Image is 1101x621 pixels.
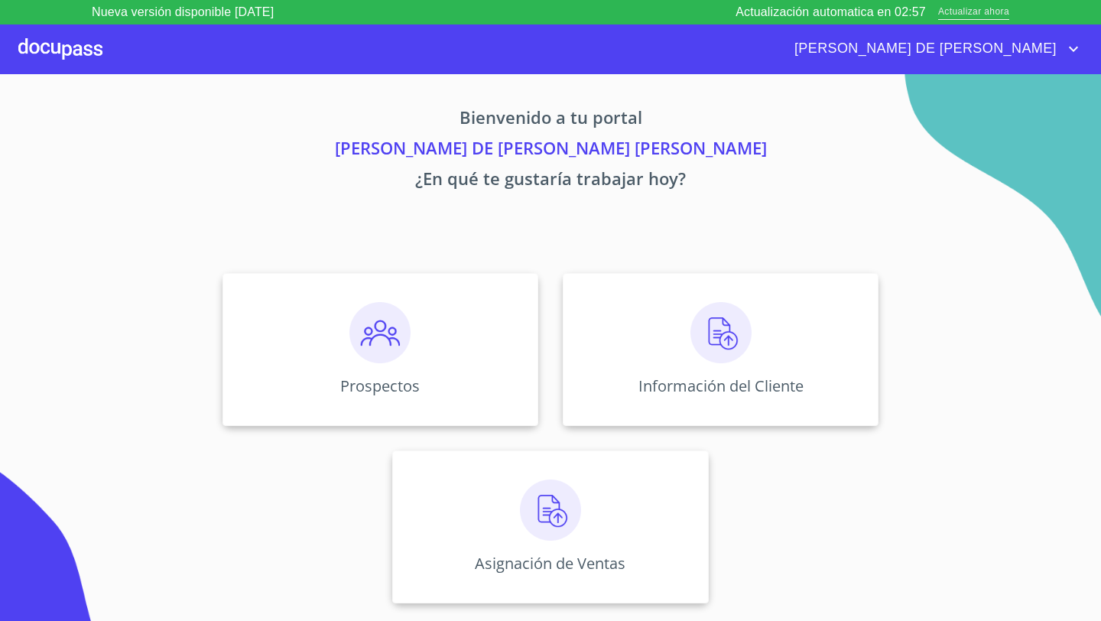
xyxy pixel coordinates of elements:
p: Información del Cliente [638,376,804,396]
img: carga.png [690,302,752,363]
p: Bienvenido a tu portal [80,105,1021,135]
p: Prospectos [340,376,420,396]
img: carga.png [520,480,581,541]
button: account of current user [783,37,1083,61]
p: ¿En qué te gustaría trabajar hoy? [80,166,1021,197]
span: Actualizar ahora [938,5,1009,21]
p: [PERSON_NAME] DE [PERSON_NAME] [PERSON_NAME] [80,135,1021,166]
p: Actualización automatica en 02:57 [736,3,926,21]
p: Nueva versión disponible [DATE] [92,3,274,21]
img: prospectos.png [349,302,411,363]
span: [PERSON_NAME] DE [PERSON_NAME] [783,37,1064,61]
p: Asignación de Ventas [475,553,625,574]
